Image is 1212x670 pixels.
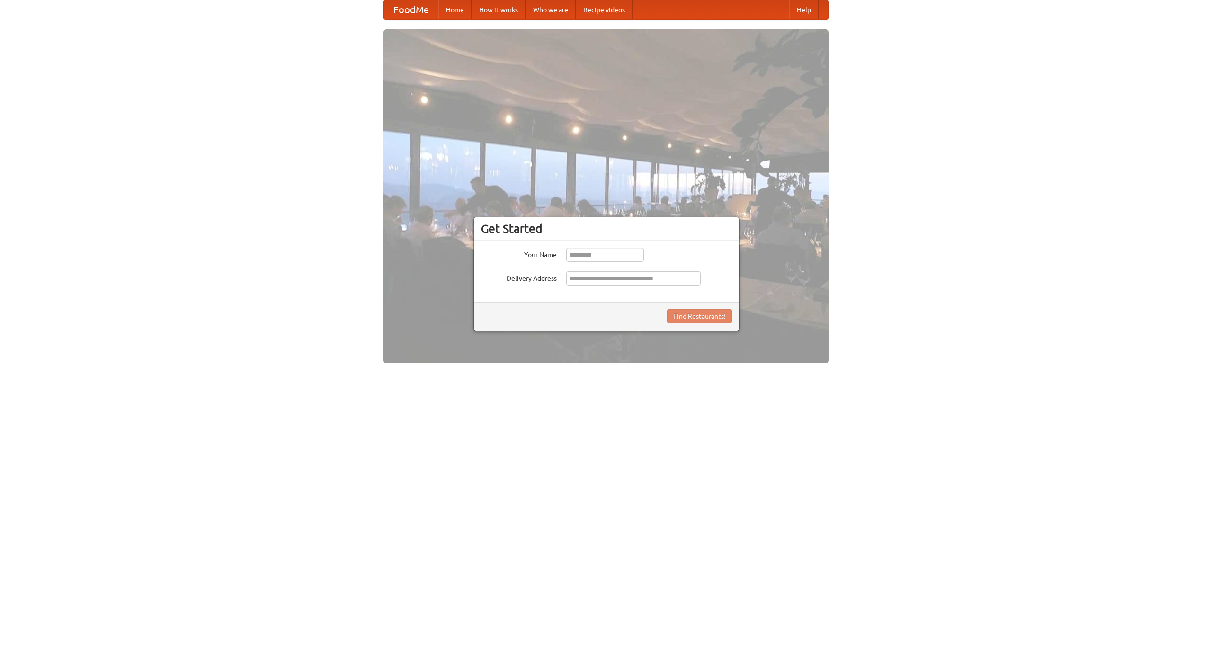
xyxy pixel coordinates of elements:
a: How it works [472,0,526,19]
label: Delivery Address [481,271,557,283]
a: Home [438,0,472,19]
label: Your Name [481,248,557,259]
a: Recipe videos [576,0,633,19]
a: FoodMe [384,0,438,19]
a: Help [789,0,819,19]
h3: Get Started [481,222,732,236]
a: Who we are [526,0,576,19]
button: Find Restaurants! [667,309,732,323]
